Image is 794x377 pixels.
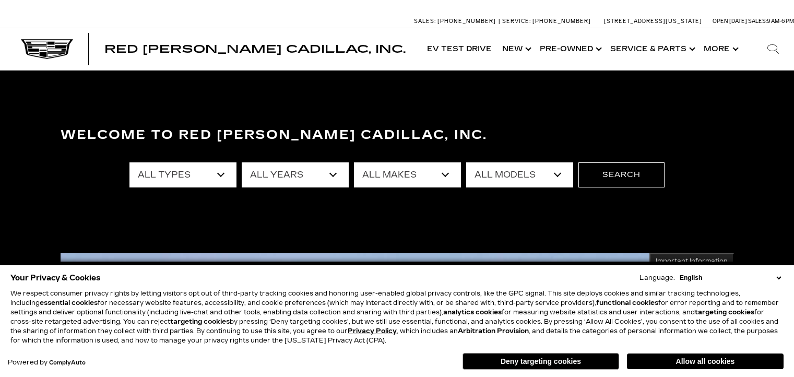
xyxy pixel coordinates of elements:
[605,28,698,70] a: Service & Parts
[649,253,734,269] button: Important Information
[748,18,767,25] span: Sales:
[104,44,406,54] a: Red [PERSON_NAME] Cadillac, Inc.
[129,162,236,187] select: Filter by type
[21,39,73,59] img: Cadillac Dark Logo with Cadillac White Text
[10,289,784,345] p: We respect consumer privacy rights by letting visitors opt out of third-party tracking cookies an...
[698,28,742,70] button: More
[242,162,349,187] select: Filter by year
[170,318,230,325] strong: targeting cookies
[49,360,86,366] a: ComplyAuto
[348,327,397,335] a: Privacy Policy
[604,18,702,25] a: [STREET_ADDRESS][US_STATE]
[414,18,436,25] span: Sales:
[466,162,573,187] select: Filter by model
[497,28,535,70] a: New
[532,18,591,25] span: [PHONE_NUMBER]
[656,257,728,265] span: Important Information
[422,28,497,70] a: EV Test Drive
[61,125,734,146] h3: Welcome to Red [PERSON_NAME] Cadillac, Inc.
[767,18,794,25] span: 9 AM-6 PM
[627,354,784,369] button: Allow all cookies
[463,353,619,370] button: Deny targeting cookies
[695,309,754,316] strong: targeting cookies
[443,309,502,316] strong: analytics cookies
[414,18,499,24] a: Sales: [PHONE_NUMBER]
[639,275,675,281] div: Language:
[596,299,658,307] strong: functional cookies
[10,270,101,285] span: Your Privacy & Cookies
[40,299,98,307] strong: essential cookies
[713,18,747,25] span: Open [DATE]
[104,43,406,55] span: Red [PERSON_NAME] Cadillac, Inc.
[8,359,86,366] div: Powered by
[499,18,594,24] a: Service: [PHONE_NUMBER]
[437,18,496,25] span: [PHONE_NUMBER]
[354,162,461,187] select: Filter by make
[458,327,529,335] strong: Arbitration Provision
[502,18,531,25] span: Service:
[535,28,605,70] a: Pre-Owned
[677,273,784,282] select: Language Select
[578,162,665,187] button: Search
